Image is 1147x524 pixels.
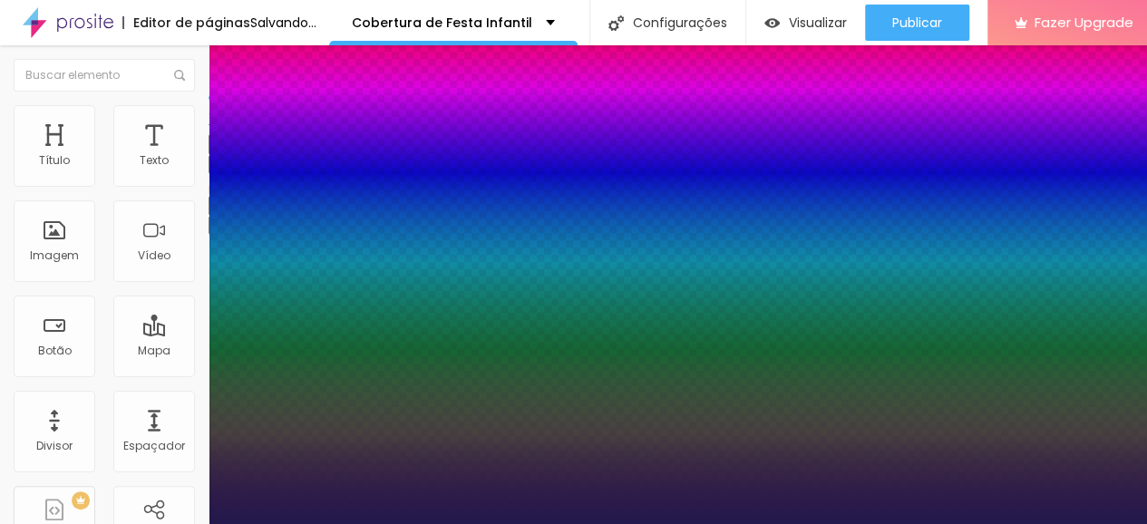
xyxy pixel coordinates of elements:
[250,16,316,29] div: Salvando...
[865,5,969,41] button: Publicar
[140,154,169,167] div: Texto
[746,5,865,41] button: Visualizar
[892,15,942,30] span: Publicar
[789,15,847,30] span: Visualizar
[174,70,185,81] img: Icone
[1035,15,1133,30] span: Fazer Upgrade
[122,16,250,29] div: Editor de páginas
[138,249,170,262] div: Vídeo
[36,440,73,452] div: Divisor
[14,59,195,92] input: Buscar elemento
[608,15,624,31] img: Icone
[138,344,170,357] div: Mapa
[39,154,70,167] div: Título
[38,344,72,357] div: Botão
[30,249,79,262] div: Imagem
[764,15,780,31] img: view-1.svg
[352,16,532,29] p: Cobertura de Festa Infantil
[123,440,185,452] div: Espaçador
